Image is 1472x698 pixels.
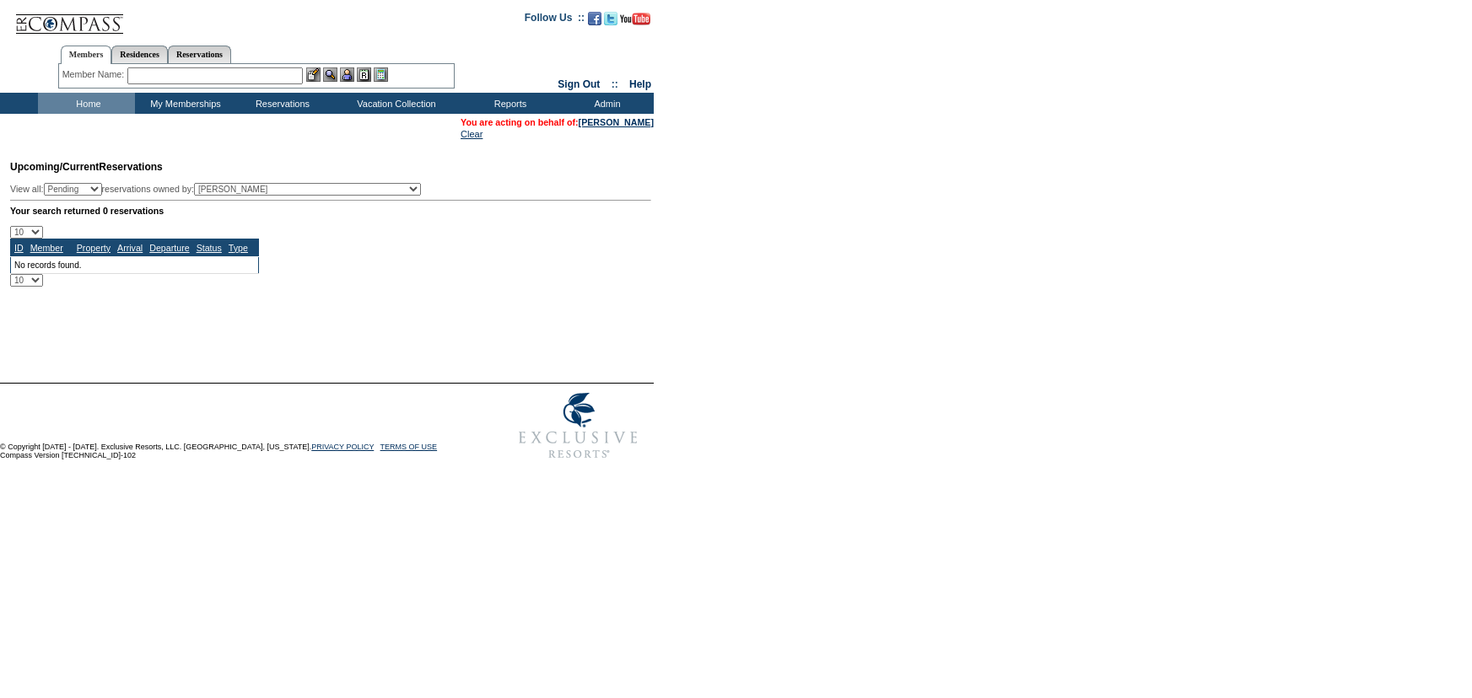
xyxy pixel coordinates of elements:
img: b_calculator.gif [374,67,388,82]
img: View [323,67,337,82]
a: Arrival [117,243,143,253]
a: Sign Out [558,78,600,90]
a: Type [229,243,248,253]
span: Upcoming/Current [10,161,99,173]
a: Departure [149,243,189,253]
img: b_edit.gif [306,67,321,82]
a: Member [30,243,63,253]
img: Follow us on Twitter [604,12,617,25]
span: :: [612,78,618,90]
a: [PERSON_NAME] [579,117,654,127]
a: Become our fan on Facebook [588,17,601,27]
img: Subscribe to our YouTube Channel [620,13,650,25]
a: Status [197,243,222,253]
td: Reservations [232,93,329,114]
img: Become our fan on Facebook [588,12,601,25]
a: Property [77,243,111,253]
a: Reservations [168,46,231,63]
a: Members [61,46,112,64]
span: You are acting on behalf of: [461,117,654,127]
span: Reservations [10,161,163,173]
a: ID [14,243,24,253]
a: Clear [461,129,483,139]
a: PRIVACY POLICY [311,443,374,451]
div: Member Name: [62,67,127,82]
td: Follow Us :: [525,10,585,30]
td: No records found. [11,256,259,273]
img: Exclusive Resorts [503,384,654,468]
a: Residences [111,46,168,63]
a: Help [629,78,651,90]
td: Home [38,93,135,114]
img: Reservations [357,67,371,82]
div: Your search returned 0 reservations [10,206,651,216]
a: TERMS OF USE [380,443,438,451]
td: My Memberships [135,93,232,114]
img: Impersonate [340,67,354,82]
a: Subscribe to our YouTube Channel [620,17,650,27]
div: View all: reservations owned by: [10,183,429,196]
td: Reports [460,93,557,114]
a: Follow us on Twitter [604,17,617,27]
td: Vacation Collection [329,93,460,114]
td: Admin [557,93,654,114]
